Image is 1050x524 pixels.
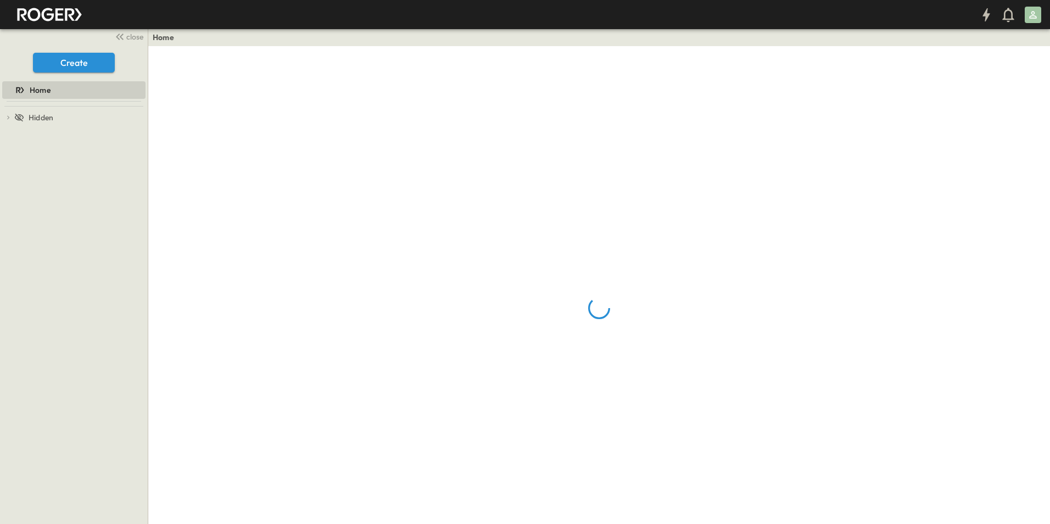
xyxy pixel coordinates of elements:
[153,32,174,43] a: Home
[110,29,146,44] button: close
[30,85,51,96] span: Home
[33,53,115,73] button: Create
[126,31,143,42] span: close
[29,112,53,123] span: Hidden
[153,32,181,43] nav: breadcrumbs
[2,82,143,98] a: Home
